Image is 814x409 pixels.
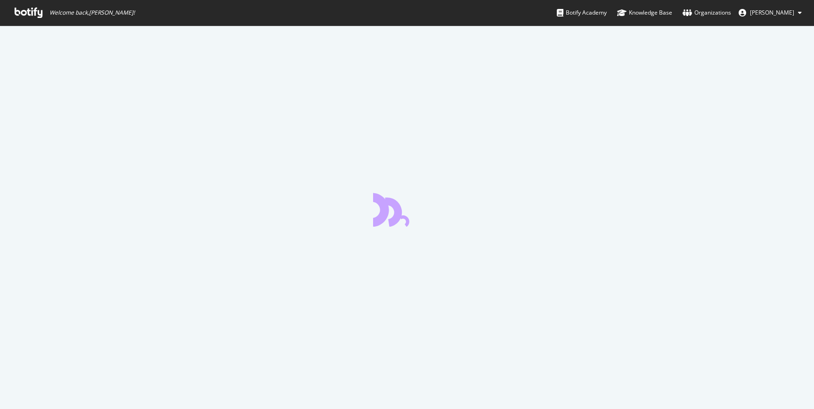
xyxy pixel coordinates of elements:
[731,5,809,20] button: [PERSON_NAME]
[373,193,441,227] div: animation
[750,8,794,16] span: Chris Homer
[49,9,135,16] span: Welcome back, [PERSON_NAME] !
[617,8,672,17] div: Knowledge Base
[683,8,731,17] div: Organizations
[557,8,607,17] div: Botify Academy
